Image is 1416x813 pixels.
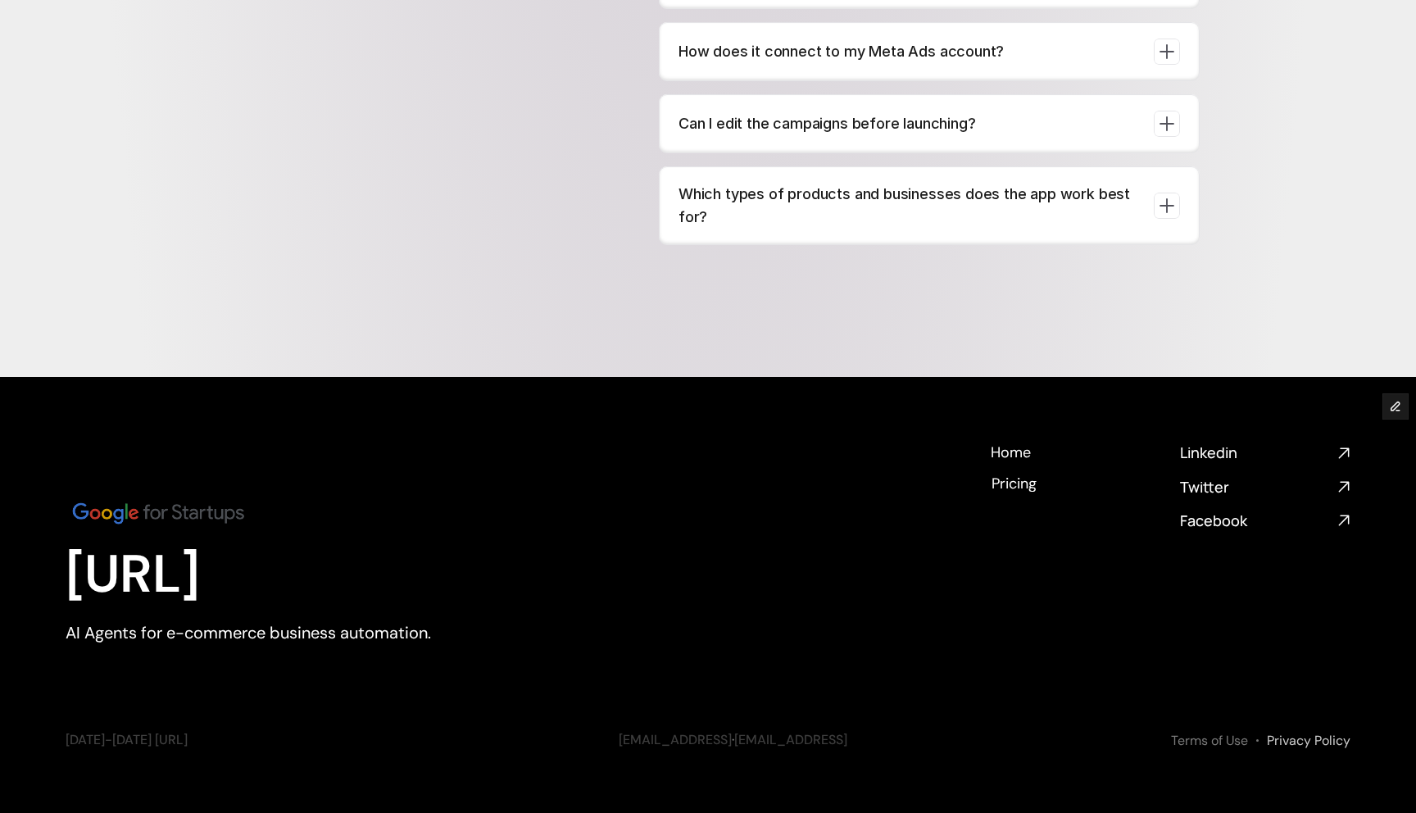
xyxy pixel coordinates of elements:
nav: Social media links [1180,443,1350,531]
a: Facebook [1180,511,1350,531]
a: Pricing [990,474,1037,492]
h4: Home [991,443,1031,463]
h4: Twitter [1180,477,1331,497]
p: Which types of products and businesses does the app work best for? [678,183,1141,229]
a: Twitter [1180,477,1350,497]
h4: Facebook [1180,511,1331,531]
button: Edit Framer Content [1383,394,1408,419]
a: Linkedin [1180,443,1350,463]
a: Home [990,443,1032,461]
h4: Pricing [992,474,1037,494]
a: Terms of Use [1171,732,1248,749]
p: AI Agents for e-commerce business automation. [66,621,516,644]
a: [EMAIL_ADDRESS] [619,731,732,748]
a: [EMAIL_ADDRESS] [734,731,847,748]
p: How does it connect to my Meta Ads account? [678,40,1141,63]
a: Privacy Policy [1267,732,1350,749]
nav: Footer navigation [990,443,1160,492]
p: [DATE]-[DATE] [URL] [66,731,586,749]
p: · [619,731,1139,749]
h1: [URL] [66,543,516,606]
p: Can I edit the campaigns before launching? [678,112,1141,135]
h4: Linkedin [1180,443,1331,463]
